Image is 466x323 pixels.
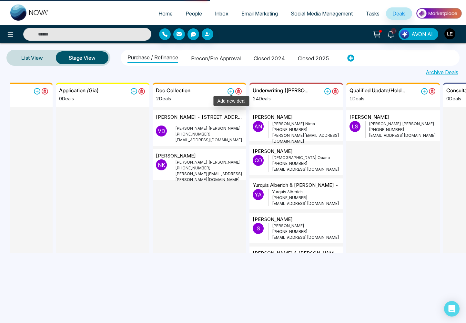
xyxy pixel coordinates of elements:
[272,127,340,133] p: [PHONE_NUMBER]
[284,7,359,20] a: Social Media Management
[56,51,108,64] button: Stage View
[175,137,243,143] p: [EMAIL_ADDRESS][DOMAIN_NAME]
[272,167,340,172] p: [EMAIL_ADDRESS][DOMAIN_NAME]
[350,87,406,94] h5: Qualified Update/Hold ([PERSON_NAME])
[253,87,309,94] h5: Underwriting ([PERSON_NAME])
[272,121,340,127] p: [PERSON_NAME] Nima
[253,182,339,189] p: Yurquis Alberich & [PERSON_NAME] -
[369,121,437,127] p: [PERSON_NAME] [PERSON_NAME]
[179,7,208,20] a: People
[444,301,460,317] div: Open Intercom Messenger
[253,155,264,166] p: C O
[208,7,235,20] a: Inbox
[8,50,56,66] a: List View
[253,121,264,132] p: A N
[350,114,390,121] p: [PERSON_NAME]
[392,10,406,17] span: Deals
[272,189,340,195] p: Yurquis Alberich
[175,171,243,183] p: [PERSON_NAME][EMAIL_ADDRESS][PERSON_NAME][DOMAIN_NAME]
[235,7,284,20] a: Email Marketing
[254,52,285,63] li: Closed 2024
[158,10,173,17] span: Home
[156,126,167,136] p: V D
[383,28,399,39] a: 10+
[399,28,438,40] button: AVON AI
[10,5,49,21] img: Nova CRM Logo
[400,30,409,39] img: Lead Flow
[411,30,433,38] span: AVON AI
[391,28,397,34] span: 10+
[253,189,264,200] p: Y A
[156,95,190,102] p: 2 Deals
[350,95,406,102] p: 1 Deals
[272,235,340,240] p: [EMAIL_ADDRESS][DOMAIN_NAME]
[386,7,412,20] a: Deals
[366,10,380,17] span: Tasks
[272,133,340,144] p: [PERSON_NAME][EMAIL_ADDRESS][DOMAIN_NAME]
[175,159,243,165] p: [PERSON_NAME] [PERSON_NAME]
[415,6,462,21] img: Market-place.gif
[272,155,340,161] p: [DEMOGRAPHIC_DATA] Ouano
[253,216,293,223] p: [PERSON_NAME]
[272,195,340,201] p: [PHONE_NUMBER]
[369,133,437,138] p: [EMAIL_ADDRESS][DOMAIN_NAME]
[186,10,202,17] span: People
[215,10,228,17] span: Inbox
[152,7,179,20] a: Home
[241,10,278,17] span: Email Marketing
[59,95,99,102] p: 0 Deals
[253,250,340,257] p: [PERSON_NAME] & [PERSON_NAME] & [PERSON_NAME]
[156,159,167,170] p: N K
[127,51,178,63] li: Purchase / Refinance
[191,52,241,63] li: Precon/Pre Approval
[253,114,293,121] p: [PERSON_NAME]
[59,87,99,94] h5: Application /Gia)
[291,10,353,17] span: Social Media Management
[156,87,190,94] h5: Doc Collection
[359,7,386,20] a: Tasks
[272,229,340,235] p: [PHONE_NUMBER]
[156,114,243,121] p: [PERSON_NAME] - [STREET_ADDRESS]
[350,121,360,132] p: L S
[175,131,243,137] p: [PHONE_NUMBER]
[444,28,455,39] img: User Avatar
[272,201,340,207] p: [EMAIL_ADDRESS][DOMAIN_NAME]
[272,223,340,229] p: [PERSON_NAME]
[298,52,329,63] li: Closed 2025
[253,148,293,155] p: [PERSON_NAME]
[426,68,458,76] a: Archive Deals
[369,127,437,133] p: [PHONE_NUMBER]
[156,152,196,160] p: [PERSON_NAME]
[175,165,243,171] p: [PHONE_NUMBER]
[253,95,309,102] p: 24 Deals
[272,161,340,167] p: [PHONE_NUMBER]
[175,126,243,131] p: [PERSON_NAME] [PERSON_NAME]
[253,223,264,234] p: S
